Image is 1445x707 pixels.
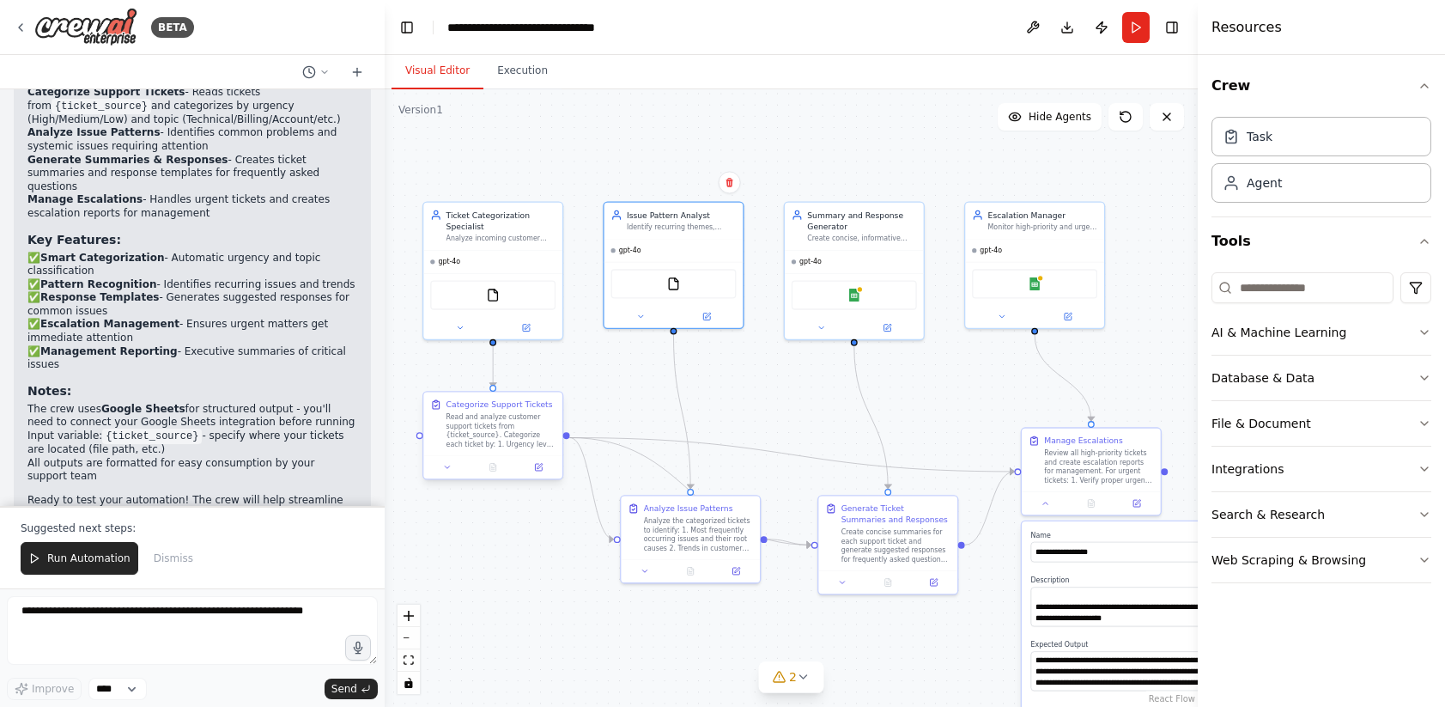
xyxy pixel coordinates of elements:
[438,258,460,267] span: gpt-4o
[1211,217,1431,265] button: Tools
[603,201,744,329] div: Issue Pattern AnalystIdentify recurring themes, common problems, and trends across customer suppo...
[627,222,737,232] div: Identify recurring themes, common problems, and trends across customer support tickets. Track fre...
[47,552,131,565] span: Run Automation
[325,679,378,699] button: Send
[644,503,733,514] div: Analyze Issue Patterns
[1211,265,1431,597] div: Tools
[1211,506,1325,523] div: Search & Research
[27,126,161,138] strong: Analyze Issue Patterns
[847,289,861,302] img: Google Sheets
[1031,640,1236,649] label: Expected Output
[27,252,357,372] p: ✅ - Automatic urgency and topic classification ✅ - Identifies recurring issues and trends ✅ - Gen...
[1211,460,1284,478] div: Integrations
[21,521,364,535] p: Suggested next steps:
[1211,552,1366,569] div: Web Scraping & Browsing
[343,62,371,82] button: Start a new chat
[486,289,500,302] img: FileReadTool
[1029,110,1091,124] span: Hide Agents
[965,466,1015,551] g: Edge from 654c9325-acfd-44ef-8426-71ede2f3c741 to 946de253-ae67-4cc1-9946-bb03c43b28a3
[40,291,159,303] strong: Response Templates
[40,345,178,357] strong: Management Reporting
[519,460,558,474] button: Open in side panel
[1028,277,1041,291] img: Google Sheets
[345,635,371,661] button: Click to speak your automation idea
[398,605,420,627] button: zoom in
[1211,17,1282,38] h4: Resources
[570,432,614,545] g: Edge from 81695d33-c803-440c-80dd-4236747ba7f4 to ae9ce217-8d8f-42df-9a59-fe9dfd2d433e
[789,668,797,686] span: 2
[27,193,143,205] strong: Manage Escalations
[151,17,194,38] div: BETA
[422,201,563,340] div: Ticket Categorization SpecialistAnalyze incoming customer support tickets from {ticket_source} an...
[27,403,357,430] li: The crew uses for structured output - you'll need to connect your Google Sheets integration befor...
[398,627,420,649] button: zoom out
[1247,128,1272,145] div: Task
[1021,427,1162,515] div: Manage EscalationsReview all high-priority tickets and create escalation reports for management. ...
[799,258,822,267] span: gpt-4o
[40,278,156,290] strong: Pattern Recognition
[998,103,1102,131] button: Hide Agents
[719,171,741,193] button: Delete node
[864,576,912,589] button: No output available
[675,310,738,324] button: Open in side panel
[52,99,151,114] code: {ticket_source}
[398,672,420,694] button: toggle interactivity
[7,678,82,700] button: Improve
[27,382,357,399] h3: Notes:
[988,210,1098,221] div: Escalation Manager
[717,564,756,578] button: Open in side panel
[101,403,185,415] strong: Google Sheets
[666,564,714,578] button: No output available
[1067,497,1115,510] button: No output available
[1031,576,1236,585] label: Description
[446,412,556,448] div: Read and analyze customer support tickets from {ticket_source}. Categorize each ticket by: 1. Urg...
[295,62,337,82] button: Switch to previous chat
[1211,401,1431,446] button: File & Document
[1211,110,1431,216] div: Crew
[1211,62,1431,110] button: Crew
[848,346,894,489] g: Edge from 51fd0c85-69ee-493c-a7a3-dec0b1731941 to 654c9325-acfd-44ef-8426-71ede2f3c741
[398,605,420,694] div: React Flow controls
[1211,324,1346,341] div: AI & Machine Learning
[398,103,443,117] div: Version 1
[483,53,562,89] button: Execution
[1211,415,1311,432] div: File & Document
[1211,310,1431,355] button: AI & Machine Learning
[988,222,1098,232] div: Monitor high-priority and urgent tickets, ensure proper escalation procedures are followed, and c...
[841,527,951,564] div: Create concise summaries for each support ticket and generate suggested responses for frequently ...
[1211,492,1431,537] button: Search & Research
[619,246,641,255] span: gpt-4o
[446,210,556,232] div: Ticket Categorization Specialist
[469,460,517,474] button: No output available
[807,210,917,232] div: Summary and Response Generator
[855,321,919,335] button: Open in side panel
[1211,356,1431,400] button: Database & Data
[494,321,557,335] button: Open in side panel
[27,231,357,248] h3: Key Features:
[1211,447,1431,491] button: Integrations
[27,494,357,521] p: Ready to test your automation! The crew will help streamline your support workflow and ensure no ...
[488,346,499,387] g: Edge from 05215127-b77a-44ba-ada9-7bdd6fb8764c to 81695d33-c803-440c-80dd-4236747ba7f4
[40,318,179,330] strong: Escalation Management
[446,399,553,410] div: Categorize Support Tickets
[807,235,917,244] div: Create concise, informative summaries of customer support tickets for the support team and genera...
[102,429,202,444] code: {ticket_source}
[964,201,1105,329] div: Escalation ManagerMonitor high-priority and urgent tickets, ensure proper escalation procedures a...
[145,542,202,575] button: Dismiss
[980,246,1002,255] span: gpt-4o
[644,516,754,552] div: Analyze the categorized tickets to identify: 1. Most frequently occurring issues and their root c...
[668,335,696,489] g: Edge from 22973225-21c6-48dc-a74f-39251861e15e to ae9ce217-8d8f-42df-9a59-fe9dfd2d433e
[447,19,641,36] nav: breadcrumb
[34,8,137,46] img: Logo
[758,661,824,693] button: 2
[422,393,563,482] div: Categorize Support TicketsRead and analyze customer support tickets from {ticket_source}. Categor...
[1247,174,1282,192] div: Agent
[841,503,951,525] div: Generate Ticket Summaries and Responses
[1117,497,1156,510] button: Open in side panel
[27,457,357,484] li: All outputs are formatted for easy consumption by your support team
[331,682,357,696] span: Send
[21,542,138,575] button: Run Automation
[768,533,811,551] g: Edge from ae9ce217-8d8f-42df-9a59-fe9dfd2d433e to 654c9325-acfd-44ef-8426-71ede2f3c741
[398,649,420,672] button: fit view
[1044,448,1154,485] div: Review all high-priority tickets and create escalation reports for management. For urgent tickets...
